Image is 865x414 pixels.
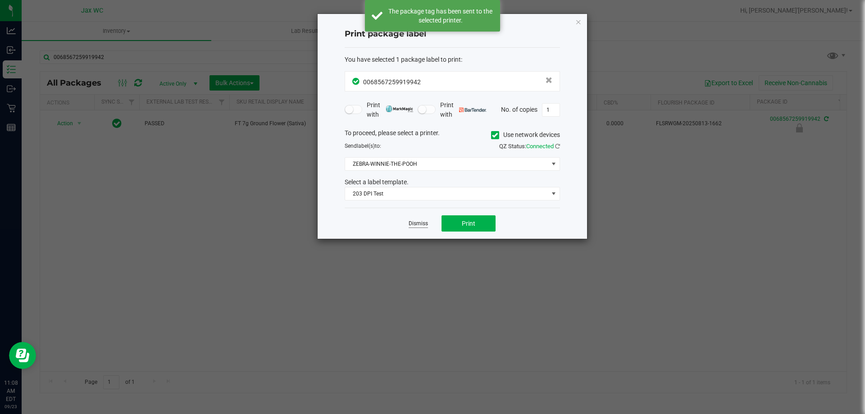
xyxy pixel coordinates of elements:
iframe: Resource center [9,342,36,369]
span: QZ Status: [499,143,560,150]
img: bartender.png [459,108,487,112]
a: Dismiss [409,220,428,227]
span: label(s) [357,143,375,149]
div: To proceed, please select a printer. [338,128,567,142]
div: : [345,55,560,64]
span: Connected [526,143,554,150]
div: Select a label template. [338,177,567,187]
span: In Sync [352,77,361,86]
span: 0068567259919942 [363,78,421,86]
img: mark_magic_cybra.png [386,105,413,112]
span: ZEBRA-WINNIE-THE-POOH [345,158,548,170]
div: The package tag has been sent to the selected printer. [387,7,493,25]
span: Print with [367,100,413,119]
span: No. of copies [501,105,537,113]
h4: Print package label [345,28,560,40]
button: Print [442,215,496,232]
label: Use network devices [491,130,560,140]
span: Print [462,220,475,227]
span: Print with [440,100,487,119]
span: You have selected 1 package label to print [345,56,461,63]
span: 203 DPI Test [345,187,548,200]
span: Send to: [345,143,381,149]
